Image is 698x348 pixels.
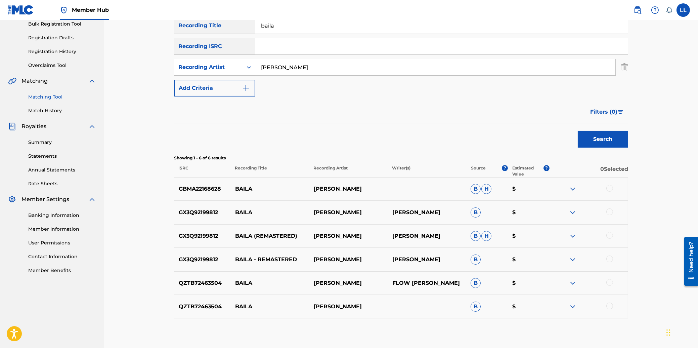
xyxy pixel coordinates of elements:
img: expand [569,232,577,240]
iframe: Chat Widget [664,316,698,348]
a: Registration History [28,48,96,55]
a: Match History [28,107,96,114]
p: [PERSON_NAME] [309,208,388,217]
p: $ [508,303,550,311]
p: ISRC [174,165,230,177]
button: Filters (0) [586,104,628,120]
img: help [651,6,659,14]
img: Royalties [8,122,16,130]
p: [PERSON_NAME] [309,279,388,287]
form: Search Form [174,17,628,151]
img: expand [569,279,577,287]
span: B [471,302,481,312]
p: [PERSON_NAME] [388,232,466,240]
button: Search [578,131,628,148]
p: Estimated Value [512,165,543,177]
img: Delete Criterion [621,59,628,76]
span: B [471,278,481,288]
p: Source [471,165,486,177]
a: Statements [28,153,96,160]
img: Member Settings [8,195,16,203]
a: Summary [28,139,96,146]
span: H [481,231,491,241]
span: ? [502,165,508,171]
a: Banking Information [28,212,96,219]
a: User Permissions [28,239,96,246]
a: Overclaims Tool [28,62,96,69]
p: Recording Title [230,165,309,177]
p: GX3Q92199812 [174,256,231,264]
p: $ [508,185,550,193]
img: expand [88,122,96,130]
a: Rate Sheets [28,180,96,187]
span: Filters ( 0 ) [590,108,617,116]
p: [PERSON_NAME] [309,232,388,240]
span: Member Hub [72,6,109,14]
img: search [634,6,642,14]
button: Add Criteria [174,80,255,96]
img: Top Rightsholder [60,6,68,14]
p: Recording Artist [309,165,388,177]
p: QZTB72463504 [174,303,231,311]
p: BAILA [231,208,309,217]
p: QZTB72463504 [174,279,231,287]
img: filter [618,110,623,114]
img: expand [88,77,96,85]
p: $ [508,256,550,264]
p: [PERSON_NAME] [388,256,466,264]
p: BAILA [231,279,309,287]
p: [PERSON_NAME] [309,303,388,311]
p: FLOW [PERSON_NAME] [388,279,466,287]
span: Royalties [21,122,46,130]
p: [PERSON_NAME] [309,256,388,264]
img: 9d2ae6d4665cec9f34b9.svg [242,84,250,92]
p: GBMA22168628 [174,185,231,193]
img: expand [569,303,577,311]
img: expand [88,195,96,203]
p: BAILA (REMASTERED) [231,232,309,240]
div: User Menu [677,3,690,17]
div: Notifications [666,7,672,13]
p: Showing 1 - 6 of 6 results [174,155,628,161]
span: Member Settings [21,195,69,203]
span: H [481,184,491,194]
p: [PERSON_NAME] [388,208,466,217]
a: Bulk Registration Tool [28,21,96,28]
span: Matching [21,77,48,85]
p: $ [508,232,550,240]
img: expand [569,185,577,193]
a: Matching Tool [28,93,96,101]
a: Annual Statements [28,166,96,173]
img: expand [569,256,577,264]
p: BAILA - REMASTERED [231,256,309,264]
p: $ [508,208,550,217]
span: B [471,231,481,241]
img: expand [569,208,577,217]
div: Help [648,3,662,17]
p: 0 Selected [550,165,628,177]
div: Recording Artist [178,63,239,71]
iframe: Resource Center [679,234,698,289]
div: Drag [666,322,670,343]
span: B [471,207,481,218]
p: BAILA [231,303,309,311]
p: GX3Q92199812 [174,232,231,240]
a: Member Information [28,226,96,233]
span: B [471,184,481,194]
img: Matching [8,77,16,85]
a: Registration Drafts [28,34,96,41]
p: Writer(s) [388,165,466,177]
p: $ [508,279,550,287]
span: ? [543,165,550,171]
a: Public Search [631,3,644,17]
span: B [471,255,481,265]
a: Contact Information [28,253,96,260]
a: Member Benefits [28,267,96,274]
p: BAILA [231,185,309,193]
img: MLC Logo [8,5,34,15]
p: GX3Q92199812 [174,208,231,217]
p: [PERSON_NAME] [309,185,388,193]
